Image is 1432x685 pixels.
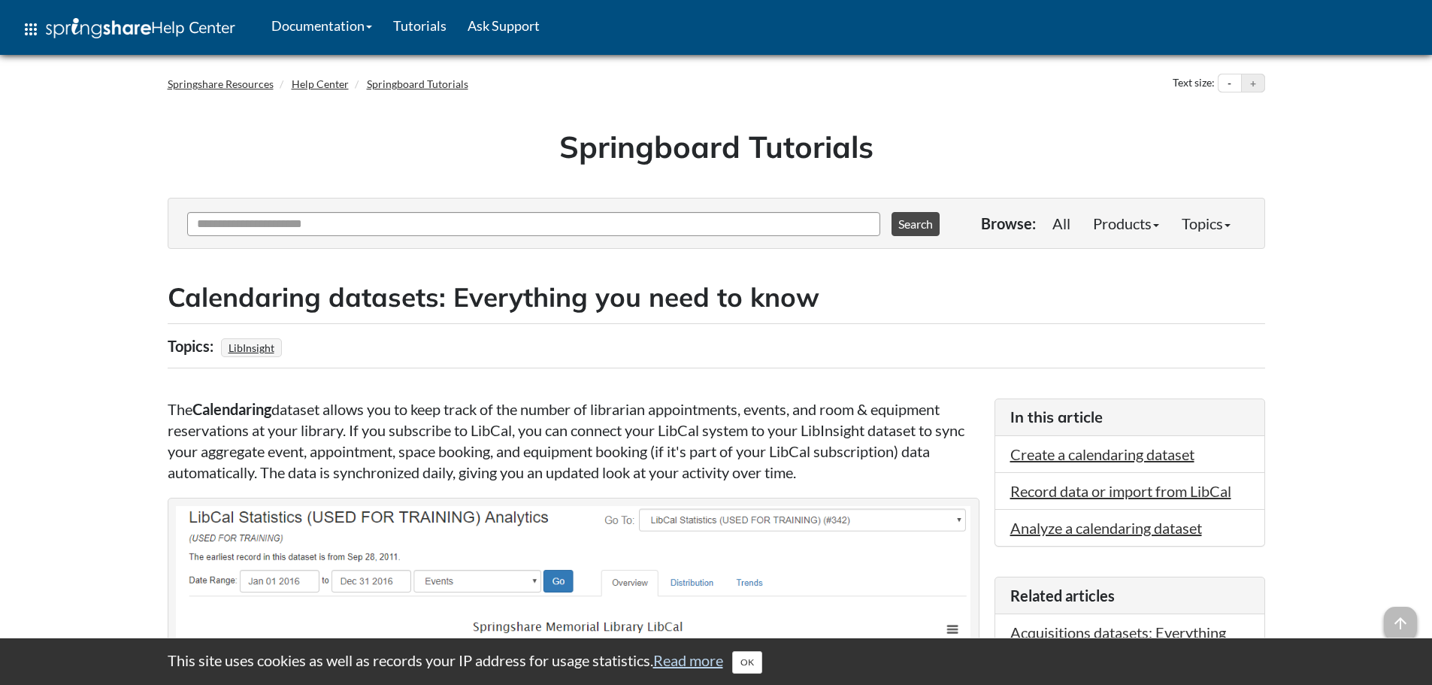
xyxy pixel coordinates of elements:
[1384,607,1417,640] span: arrow_upward
[1219,74,1241,92] button: Decrease text size
[653,651,723,669] a: Read more
[22,20,40,38] span: apps
[168,332,217,360] div: Topics:
[1384,608,1417,626] a: arrow_upward
[151,17,235,37] span: Help Center
[153,650,1280,674] div: This site uses cookies as well as records your IP address for usage statistics.
[1010,519,1202,537] a: Analyze a calendaring dataset
[1010,586,1115,605] span: Related articles
[168,399,979,483] p: The dataset allows you to keep track of the number of librarian appointments, events, and room & ...
[1170,74,1218,93] div: Text size:
[981,213,1036,234] p: Browse:
[168,77,274,90] a: Springshare Resources
[1010,623,1226,662] a: Acquisitions datasets: Everything you need to know
[292,77,349,90] a: Help Center
[1242,74,1264,92] button: Increase text size
[1170,208,1242,238] a: Topics
[1041,208,1082,238] a: All
[457,7,550,44] a: Ask Support
[1082,208,1170,238] a: Products
[11,7,246,52] a: apps Help Center
[46,18,151,38] img: Springshare
[732,651,762,674] button: Close
[367,77,468,90] a: Springboard Tutorials
[192,400,271,418] strong: Calendaring
[168,279,1265,316] h2: Calendaring datasets: Everything you need to know
[892,212,940,236] button: Search
[261,7,383,44] a: Documentation
[1010,482,1231,500] a: Record data or import from LibCal
[226,337,277,359] a: LibInsight
[1010,445,1194,463] a: Create a calendaring dataset
[179,126,1254,168] h1: Springboard Tutorials
[1010,407,1249,428] h3: In this article
[383,7,457,44] a: Tutorials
